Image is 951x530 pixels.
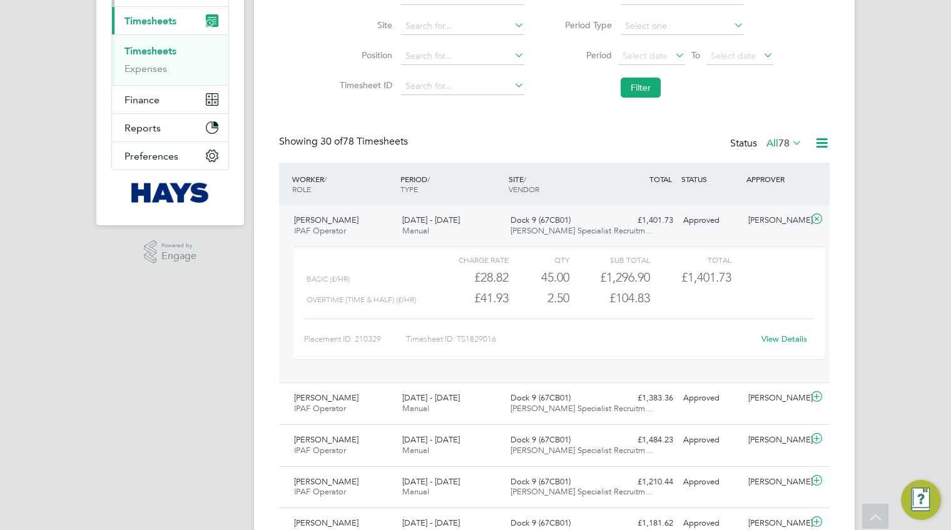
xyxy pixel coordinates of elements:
[279,135,410,148] div: Showing
[743,210,808,231] div: [PERSON_NAME]
[402,215,460,225] span: [DATE] - [DATE]
[111,183,229,203] a: Go to home page
[112,142,228,170] button: Preferences
[294,476,359,487] span: [PERSON_NAME]
[161,251,196,262] span: Engage
[402,225,429,236] span: Manual
[125,150,178,162] span: Preferences
[112,86,228,113] button: Finance
[901,480,941,520] button: Engage Resource Center
[743,430,808,451] div: [PERSON_NAME]
[524,174,526,184] span: /
[511,486,653,497] span: [PERSON_NAME] Specialist Recruitm…
[613,388,678,409] div: £1,383.36
[112,7,228,34] button: Timesheets
[688,47,704,63] span: To
[556,49,612,61] label: Period
[401,18,524,35] input: Search for...
[511,215,571,225] span: Dock 9 (67CB01)
[428,267,509,288] div: £28.82
[678,472,743,492] div: Approved
[678,168,743,190] div: STATUS
[402,434,460,445] span: [DATE] - [DATE]
[711,50,756,61] span: Select date
[131,183,210,203] img: hays-logo-retina.png
[569,267,650,288] div: £1,296.90
[112,114,228,141] button: Reports
[294,392,359,403] span: [PERSON_NAME]
[613,472,678,492] div: £1,210.44
[401,78,524,95] input: Search for...
[161,240,196,251] span: Powered by
[294,434,359,445] span: [PERSON_NAME]
[294,225,346,236] span: IPAF Operator
[402,486,429,497] span: Manual
[678,210,743,231] div: Approved
[336,79,392,91] label: Timesheet ID
[621,78,661,98] button: Filter
[125,45,176,57] a: Timesheets
[743,168,808,190] div: APPROVER
[336,49,392,61] label: Position
[621,18,744,35] input: Select one
[506,168,614,200] div: SITE
[678,388,743,409] div: Approved
[112,34,228,85] div: Timesheets
[427,174,430,184] span: /
[402,445,429,456] span: Manual
[569,288,650,308] div: £104.83
[761,334,807,344] a: View Details
[294,215,359,225] span: [PERSON_NAME]
[511,476,571,487] span: Dock 9 (67CB01)
[125,15,176,27] span: Timesheets
[320,135,408,148] span: 78 Timesheets
[509,184,539,194] span: VENDOR
[294,445,346,456] span: IPAF Operator
[613,210,678,231] div: £1,401.73
[428,252,509,267] div: Charge rate
[402,403,429,414] span: Manual
[406,329,753,349] div: Timesheet ID: TS1829016
[428,288,509,308] div: £41.93
[649,174,672,184] span: TOTAL
[402,517,460,528] span: [DATE] - [DATE]
[324,174,327,184] span: /
[125,94,160,106] span: Finance
[511,403,653,414] span: [PERSON_NAME] Specialist Recruitm…
[144,240,197,264] a: Powered byEngage
[292,184,311,194] span: ROLE
[294,486,346,497] span: IPAF Operator
[743,472,808,492] div: [PERSON_NAME]
[307,295,416,304] span: Overtime (Time & Half) (£/HR)
[509,252,569,267] div: QTY
[402,476,460,487] span: [DATE] - [DATE]
[511,517,571,528] span: Dock 9 (67CB01)
[556,19,612,31] label: Period Type
[125,63,167,74] a: Expenses
[294,403,346,414] span: IPAF Operator
[569,252,650,267] div: Sub Total
[778,137,790,150] span: 78
[509,267,569,288] div: 45.00
[509,288,569,308] div: 2.50
[400,184,418,194] span: TYPE
[289,168,397,200] div: WORKER
[125,122,161,134] span: Reports
[678,430,743,451] div: Approved
[511,392,571,403] span: Dock 9 (67CB01)
[511,225,653,236] span: [PERSON_NAME] Specialist Recruitm…
[402,392,460,403] span: [DATE] - [DATE]
[304,329,406,349] div: Placement ID: 210329
[730,135,805,153] div: Status
[320,135,343,148] span: 30 of
[511,434,571,445] span: Dock 9 (67CB01)
[401,48,524,65] input: Search for...
[294,517,359,528] span: [PERSON_NAME]
[650,252,731,267] div: Total
[766,137,802,150] label: All
[511,445,653,456] span: [PERSON_NAME] Specialist Recruitm…
[307,275,350,283] span: Basic (£/HR)
[336,19,392,31] label: Site
[623,50,668,61] span: Select date
[681,270,731,285] span: £1,401.73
